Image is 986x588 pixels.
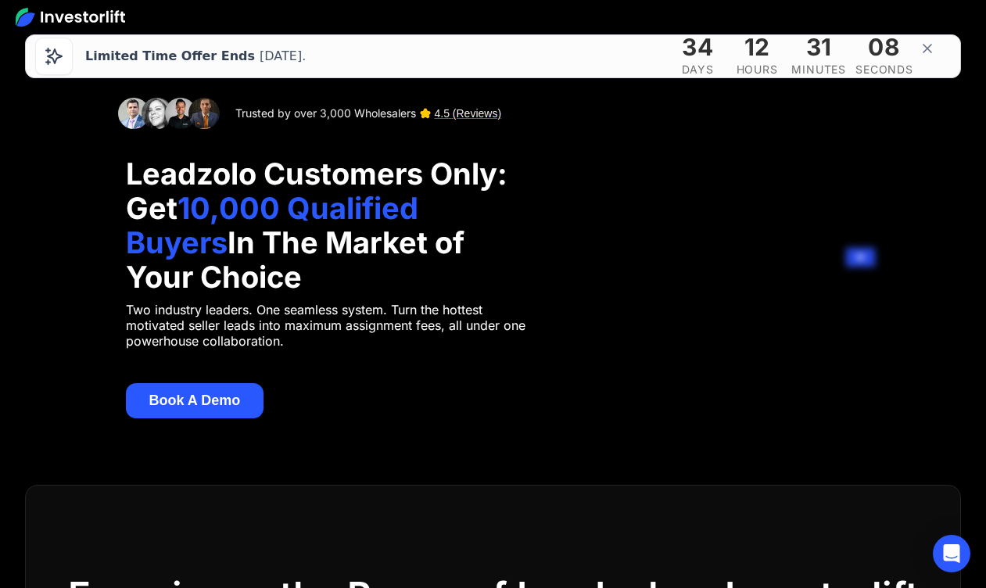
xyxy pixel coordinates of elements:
div: [DATE]. [260,47,306,66]
img: Star image [420,108,431,119]
div: Days [672,62,722,77]
div: 31 [791,35,846,59]
p: Two industry leaders. One seamless system. Turn the hottest motivated seller leads into maximum a... [126,302,530,349]
button: Book A Demo [126,383,264,418]
div: Trusted by over 3,000 Wholesalers [235,106,416,121]
div: Seconds [855,62,913,77]
div: 12 [732,35,782,59]
h1: Leadzolo Customers Only: Get In The Market of Your Choice [126,156,530,294]
div: Limited Time Offer Ends [85,47,255,66]
div: Open Intercom Messenger [933,535,970,572]
div: 08 [855,35,913,59]
span: 10,000 Qualified Buyers [126,190,418,260]
div: Hours [732,62,782,77]
div: 34 [672,35,722,59]
div: Minutes [791,62,846,77]
a: 4.5 (Reviews) [435,106,502,121]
